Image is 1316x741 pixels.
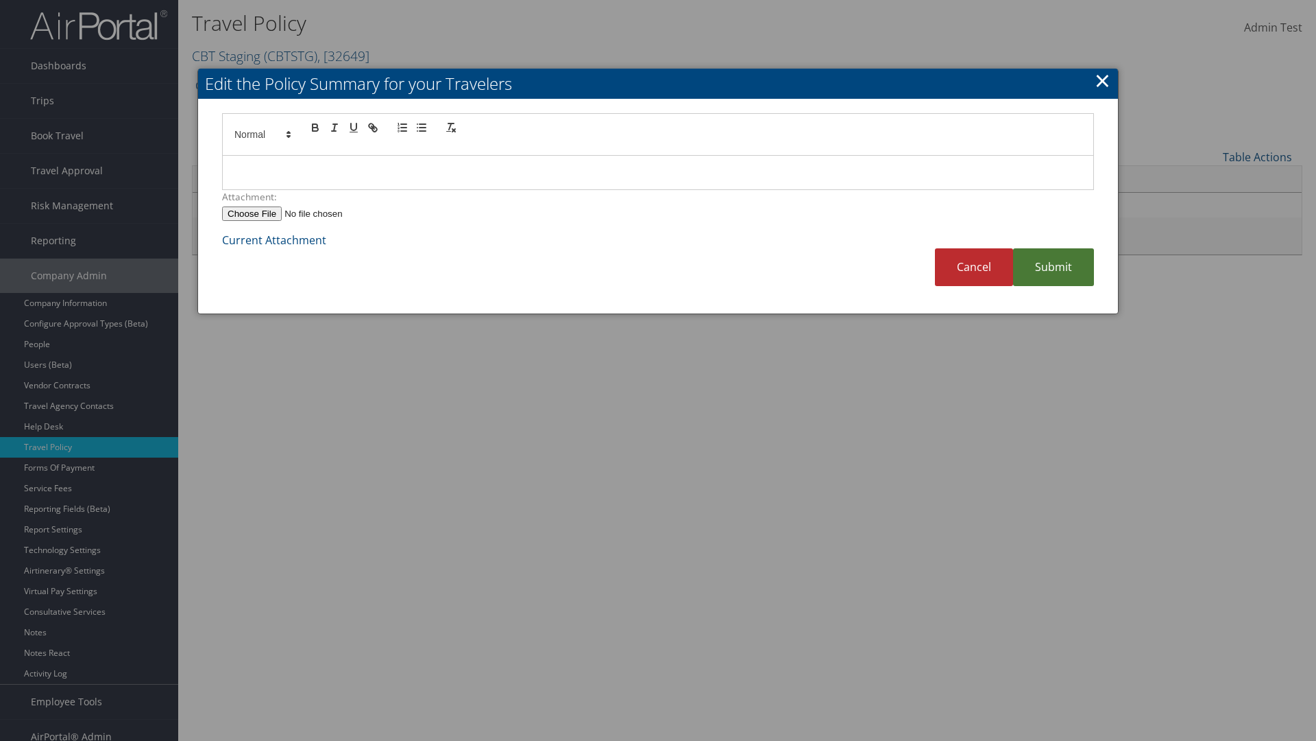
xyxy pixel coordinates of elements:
a: Cancel [935,248,1013,286]
a: Submit [1013,248,1094,286]
a: Close [1095,67,1110,94]
a: Current Attachment [222,233,326,248]
label: Attachment: [222,190,1094,204]
h2: Edit the Policy Summary for your Travelers [198,69,1118,99]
